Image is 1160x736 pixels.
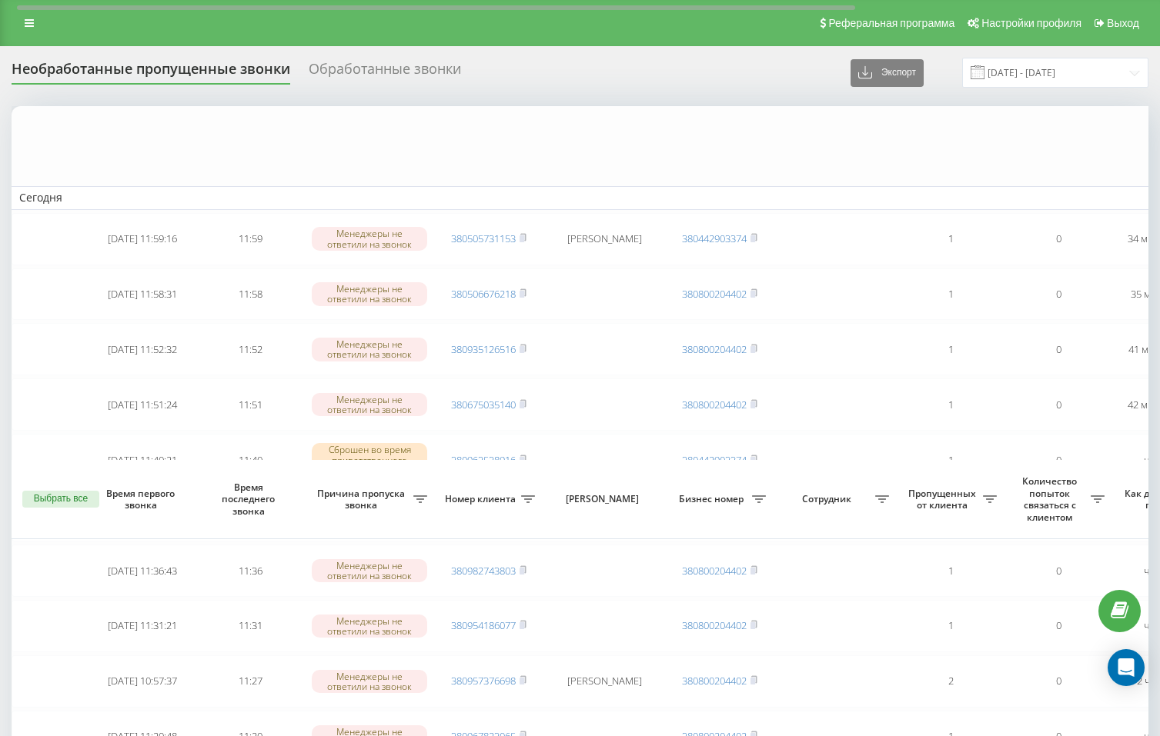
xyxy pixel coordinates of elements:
[897,268,1005,321] td: 1
[1005,434,1112,486] td: 0
[89,655,196,708] td: [DATE] 10:57:37
[443,493,521,505] span: Номер клиента
[196,434,304,486] td: 11:40
[312,488,413,511] span: Причина пропуска звонка
[196,378,304,431] td: 11:51
[543,213,666,265] td: [PERSON_NAME]
[897,600,1005,652] td: 1
[897,545,1005,597] td: 1
[451,398,516,411] a: 380675035140
[981,17,1081,29] span: Настройки профиля
[897,323,1005,375] td: 1
[312,338,427,361] div: Менеджеры не ответили на звонок
[12,61,290,85] div: Необработанные пропущенные звонки
[543,655,666,708] td: [PERSON_NAME]
[1005,378,1112,431] td: 0
[682,674,747,688] a: 380800204402
[851,59,924,87] button: Экспорт
[897,434,1005,486] td: 1
[674,493,752,505] span: Бизнес номер
[1005,655,1112,708] td: 0
[897,378,1005,431] td: 1
[89,268,196,321] td: [DATE] 11:58:31
[682,564,747,578] a: 380800204402
[897,213,1005,265] td: 1
[312,282,427,305] div: Менеджеры не ответили на звонок
[89,600,196,652] td: [DATE] 11:31:21
[451,453,516,467] a: 380963538916
[451,287,516,301] a: 380506676218
[196,655,304,708] td: 11:27
[312,559,427,582] div: Менеджеры не ответили на звонок
[89,545,196,597] td: [DATE] 11:36:43
[196,323,304,375] td: 11:52
[897,655,1005,708] td: 2
[101,488,184,511] span: Время первого звонка
[682,453,747,467] a: 380442903374
[196,600,304,652] td: 11:31
[451,674,516,688] a: 380957376698
[682,398,747,411] a: 380800204402
[22,491,99,508] button: Выбрать все
[1005,213,1112,265] td: 0
[196,213,304,265] td: 11:59
[309,61,461,85] div: Обработанные звонки
[451,231,516,245] a: 380505731153
[312,614,427,638] div: Менеджеры не ответили на звонок
[451,564,516,578] a: 380982743803
[904,488,983,511] span: Пропущенных от клиента
[312,227,427,250] div: Менеджеры не ответили на звонок
[682,287,747,301] a: 380800204402
[89,378,196,431] td: [DATE] 11:51:24
[451,618,516,632] a: 380954186077
[1005,323,1112,375] td: 0
[1005,268,1112,321] td: 0
[682,618,747,632] a: 380800204402
[451,342,516,356] a: 380935126516
[196,268,304,321] td: 11:58
[312,443,427,477] div: Сброшен во время приветственного сообщения
[89,213,196,265] td: [DATE] 11:59:16
[89,323,196,375] td: [DATE] 11:52:32
[682,342,747,356] a: 380800204402
[1108,649,1145,686] div: Open Intercom Messenger
[209,481,292,518] span: Время последнего звонка
[1005,545,1112,597] td: 0
[1107,17,1139,29] span: Выход
[1012,475,1091,523] span: Количество попыток связаться с клиентом
[1005,600,1112,652] td: 0
[682,231,747,245] a: 380442903374
[781,493,875,505] span: Сотрудник
[828,17,954,29] span: Реферальная программа
[312,393,427,416] div: Менеджеры не ответили на звонок
[556,493,653,505] span: [PERSON_NAME]
[196,545,304,597] td: 11:36
[89,434,196,486] td: [DATE] 11:40:21
[312,670,427,693] div: Менеджеры не ответили на звонок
